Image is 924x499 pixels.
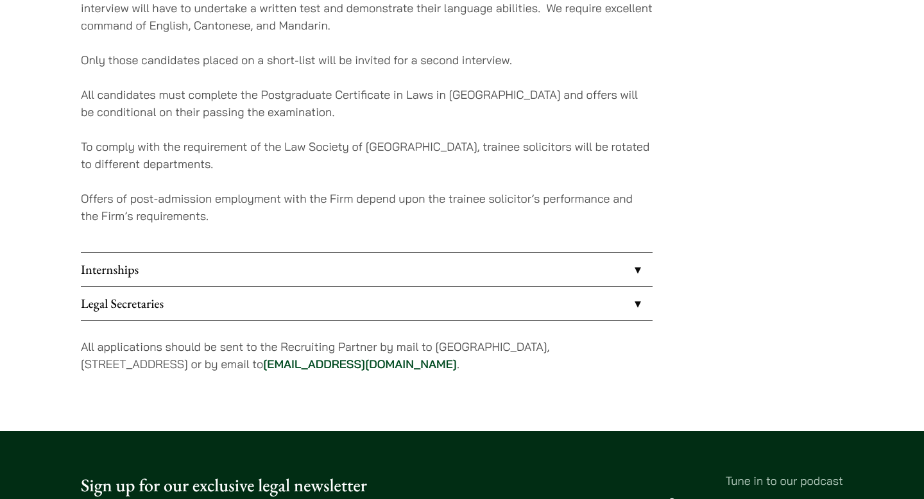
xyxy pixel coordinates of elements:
[81,287,653,320] a: Legal Secretaries
[81,86,653,121] p: All candidates must complete the Postgraduate Certificate in Laws in [GEOGRAPHIC_DATA] and offers...
[81,338,653,373] p: All applications should be sent to the Recruiting Partner by mail to [GEOGRAPHIC_DATA], [STREET_A...
[81,190,653,224] p: Offers of post-admission employment with the Firm depend upon the trainee solicitor’s performance...
[81,138,653,173] p: To comply with the requirement of the Law Society of [GEOGRAPHIC_DATA], trainee solicitors will b...
[81,51,653,69] p: Only those candidates placed on a short-list will be invited for a second interview.
[472,472,843,489] p: Tune in to our podcast
[81,472,452,499] p: Sign up for our exclusive legal newsletter
[81,253,653,286] a: Internships
[263,357,457,371] a: [EMAIL_ADDRESS][DOMAIN_NAME]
